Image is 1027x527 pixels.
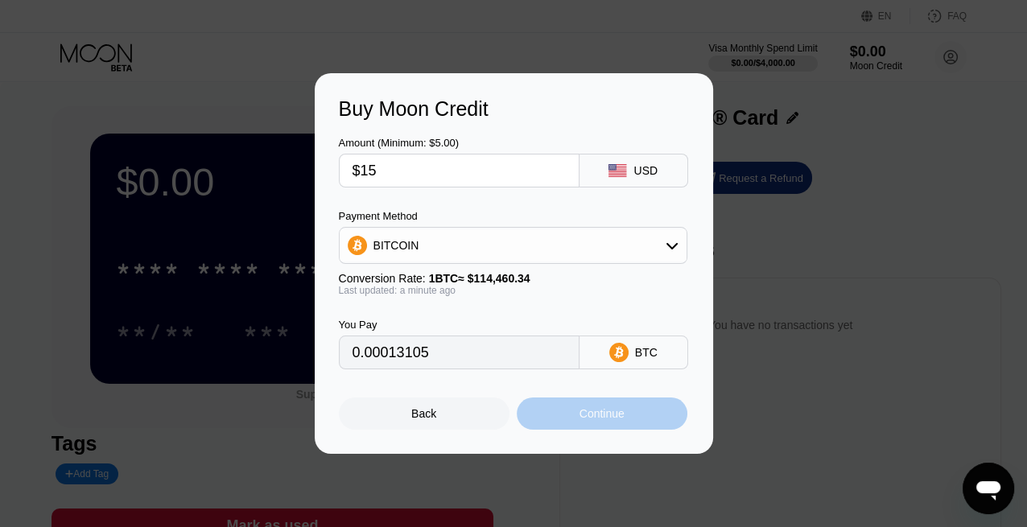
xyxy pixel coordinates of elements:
span: 1 BTC ≈ $114,460.34 [429,272,530,285]
input: $0.00 [353,154,566,187]
div: BTC [635,346,658,359]
div: Amount (Minimum: $5.00) [339,137,579,149]
div: Continue [517,397,687,430]
div: BITCOIN [373,239,419,252]
div: Conversion Rate: [339,272,687,285]
div: Payment Method [339,210,687,222]
div: Back [411,407,436,420]
div: BITCOIN [340,229,687,261]
iframe: Button to launch messaging window [963,463,1014,514]
div: Last updated: a minute ago [339,285,687,296]
div: You Pay [339,319,579,331]
div: Buy Moon Credit [339,97,689,121]
div: USD [633,164,658,177]
div: Back [339,397,509,430]
div: Continue [579,407,625,420]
